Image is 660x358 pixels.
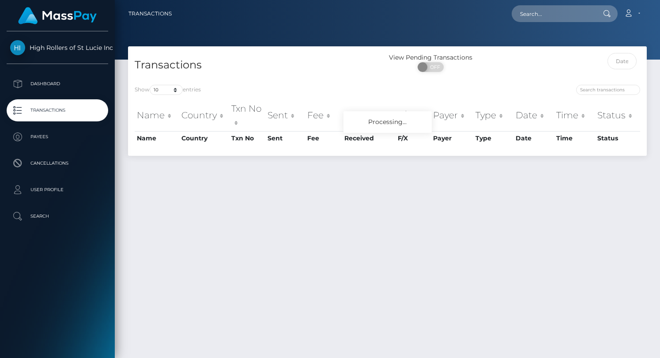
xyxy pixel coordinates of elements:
h4: Transactions [135,57,381,73]
th: Name [135,100,179,131]
input: Date filter [607,53,637,69]
th: Received [342,131,395,145]
th: Sent [265,131,305,145]
th: Txn No [229,100,265,131]
th: Status [595,100,640,131]
p: Transactions [10,104,105,117]
img: High Rollers of St Lucie Inc [10,40,25,55]
th: Payer [431,131,474,145]
th: Fee [305,100,342,131]
p: Payees [10,130,105,143]
span: OFF [422,62,445,72]
th: Time [554,100,595,131]
th: Date [513,100,554,131]
th: Type [473,131,513,145]
th: Fee [305,131,342,145]
img: MassPay Logo [18,7,97,24]
th: Name [135,131,179,145]
a: Dashboard [7,73,108,95]
a: Search [7,205,108,227]
p: Dashboard [10,77,105,90]
input: Search... [512,5,595,22]
p: User Profile [10,183,105,196]
a: Transactions [7,99,108,121]
a: Cancellations [7,152,108,174]
div: Processing... [343,111,432,133]
th: Received [342,100,395,131]
th: Status [595,131,640,145]
th: F/X [396,100,431,131]
div: View Pending Transactions [388,53,474,62]
th: Sent [265,100,305,131]
input: Search transactions [576,85,640,95]
a: Payees [7,126,108,148]
select: Showentries [150,85,183,95]
p: Search [10,210,105,223]
th: Txn No [229,131,265,145]
th: F/X [396,131,431,145]
p: Cancellations [10,157,105,170]
th: Country [179,131,229,145]
span: High Rollers of St Lucie Inc [7,44,108,52]
th: Date [513,131,554,145]
label: Show entries [135,85,201,95]
th: Type [473,100,513,131]
th: Country [179,100,229,131]
a: Transactions [128,4,172,23]
a: User Profile [7,179,108,201]
th: Payer [431,100,474,131]
th: Time [554,131,595,145]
